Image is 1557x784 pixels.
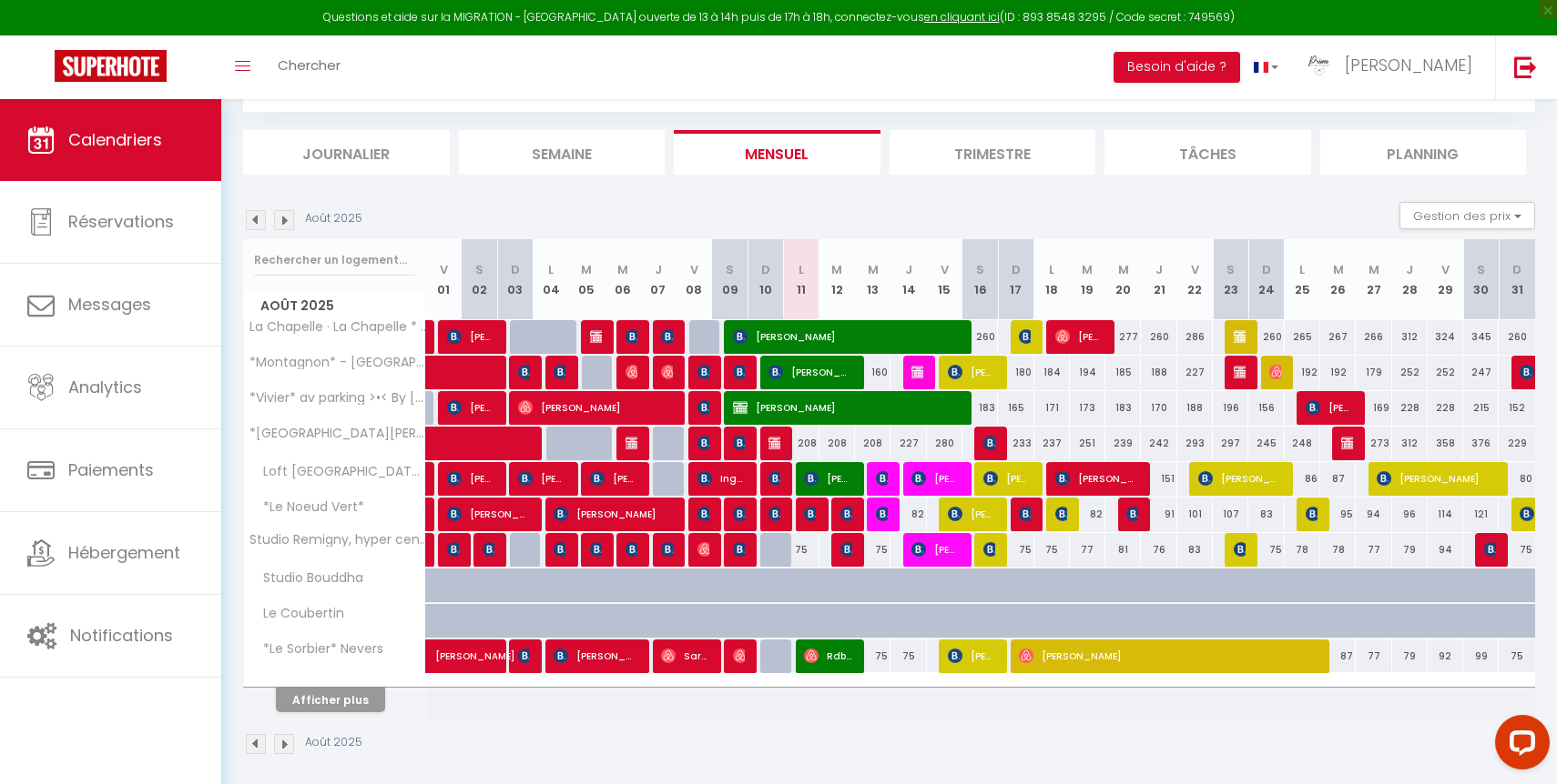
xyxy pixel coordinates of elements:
[435,629,519,664] span: [PERSON_NAME]
[554,532,565,567] span: [PERSON_NAME]
[1213,239,1248,320] th: 23
[1105,356,1141,389] div: 185
[1070,427,1105,460] div: 251
[511,261,520,278] abbr: D
[1477,261,1485,278] abbr: S
[1392,356,1428,389] div: 252
[1105,533,1141,567] div: 81
[890,239,926,320] th: 14
[783,427,819,460] div: 208
[1499,391,1535,425] div: 152
[804,638,851,673] span: Rdb EvolutiV
[1356,391,1391,425] div: 169
[305,210,362,227] p: Août 2025
[1356,498,1391,531] div: 94
[1285,462,1320,496] div: 86
[1499,639,1535,673] div: 75
[278,55,341,75] span: Chercher
[661,532,673,567] span: [PERSON_NAME]
[426,498,435,532] a: [PERSON_NAME]
[1191,261,1199,278] abbr: V
[55,50,167,82] img: Super Booking
[1049,261,1054,278] abbr: L
[748,239,783,320] th: 10
[68,376,142,398] span: Analytics
[998,391,1033,425] div: 165
[1141,356,1176,389] div: 188
[768,426,780,460] span: Zine-[PERSON_NAME]
[1055,461,1138,496] span: [PERSON_NAME] [PERSON_NAME]
[1463,239,1499,320] th: 30
[733,532,745,567] span: [PERSON_NAME]
[247,356,429,369] span: *Montagnon* - [GEOGRAPHIC_DATA] [GEOGRAPHIC_DATA] -
[1012,261,1021,278] abbr: D
[1428,639,1463,673] div: 92
[1333,261,1344,278] abbr: M
[426,239,462,320] th: 01
[1320,498,1356,531] div: 95
[890,639,926,673] div: 75
[1177,427,1213,460] div: 293
[554,638,636,673] span: [PERSON_NAME]
[819,427,855,460] div: 208
[976,261,984,278] abbr: S
[697,461,745,496] span: Ingabire Sandrine
[661,638,708,673] span: Sarl Amg
[1392,391,1428,425] div: 228
[1356,239,1391,320] th: 27
[68,293,151,316] span: Messages
[1463,427,1499,460] div: 376
[1499,462,1535,496] div: 80
[1105,239,1141,320] th: 20
[1285,356,1320,389] div: 192
[68,458,154,481] span: Paiements
[264,35,354,99] a: Chercher
[68,541,180,564] span: Hébergement
[640,239,676,320] th: 07
[1392,639,1428,673] div: 79
[1034,391,1070,425] div: 171
[1463,498,1499,531] div: 121
[426,533,435,568] a: [PERSON_NAME]
[1155,261,1163,278] abbr: J
[948,638,995,673] span: [PERSON_NAME]
[998,239,1033,320] th: 17
[1213,427,1248,460] div: 297
[983,532,995,567] span: [PERSON_NAME]
[1019,638,1315,673] span: [PERSON_NAME]
[1299,261,1305,278] abbr: L
[1356,427,1391,460] div: 273
[1499,427,1535,460] div: 229
[581,261,592,278] abbr: M
[927,427,962,460] div: 280
[1141,427,1176,460] div: 242
[1441,261,1450,278] abbr: V
[1019,319,1031,354] span: [PERSON_NAME]
[247,568,368,588] span: Studio Bouddha
[983,426,995,460] span: [PERSON_NAME]
[768,497,780,531] span: [PERSON_NAME]
[1499,320,1535,354] div: 260
[497,239,533,320] th: 03
[697,355,709,389] span: [PERSON_NAME]
[697,426,709,460] span: [PERSON_NAME]
[998,427,1033,460] div: 233
[733,355,745,389] span: [PERSON_NAME]
[518,638,530,673] span: [PERSON_NAME]
[1484,532,1496,567] span: [PERSON_NAME]
[1269,355,1281,389] span: Sidi La
[799,261,804,278] abbr: L
[1141,462,1176,496] div: 151
[804,461,851,496] span: [PERSON_NAME]
[1034,356,1070,389] div: 184
[876,497,888,531] span: [PERSON_NAME]
[733,390,958,425] span: [PERSON_NAME]
[1406,261,1413,278] abbr: J
[1082,261,1093,278] abbr: M
[890,498,926,531] div: 82
[447,532,459,567] span: [PERSON_NAME]
[554,497,672,531] span: [PERSON_NAME]
[768,461,780,496] span: [PERSON_NAME]
[1177,239,1213,320] th: 22
[554,355,565,389] span: Abbes A.P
